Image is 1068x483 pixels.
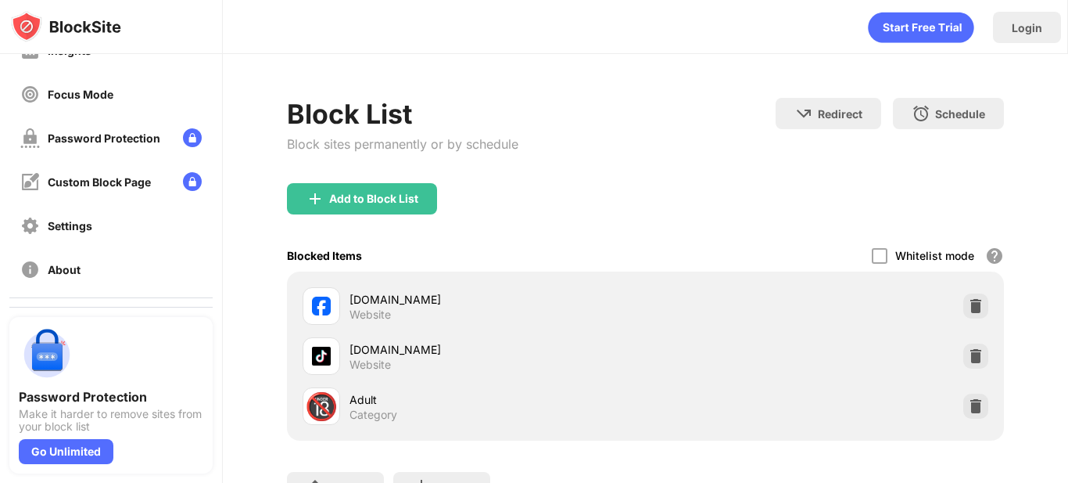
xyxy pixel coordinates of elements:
[312,347,331,366] img: favicons
[19,326,75,383] img: push-password-protection.svg
[935,107,985,121] div: Schedule
[48,175,151,189] div: Custom Block Page
[183,128,202,147] img: lock-menu.svg
[287,98,518,130] div: Block List
[48,263,81,276] div: About
[19,439,113,464] div: Go Unlimited
[349,391,646,408] div: Adult
[818,107,862,121] div: Redirect
[329,193,418,205] div: Add to Block List
[20,172,40,192] img: customize-block-page-off.svg
[895,249,974,262] div: Whitelist mode
[349,341,646,358] div: [DOMAIN_NAME]
[349,291,646,308] div: [DOMAIN_NAME]
[19,408,203,433] div: Make it harder to remove sites from your block list
[1012,21,1042,34] div: Login
[20,260,40,279] img: about-off.svg
[20,128,40,148] img: password-protection-off.svg
[305,391,338,423] div: 🔞
[48,44,91,57] div: Insights
[48,88,113,101] div: Focus Mode
[11,11,121,42] img: logo-blocksite.svg
[349,358,391,372] div: Website
[183,172,202,191] img: lock-menu.svg
[349,308,391,322] div: Website
[48,132,160,145] div: Password Protection
[868,12,974,43] div: animation
[48,219,92,232] div: Settings
[20,85,40,104] img: focus-off.svg
[287,136,518,152] div: Block sites permanently or by schedule
[20,216,40,236] img: settings-off.svg
[312,297,331,315] img: favicons
[349,408,397,422] div: Category
[287,249,362,262] div: Blocked Items
[19,389,203,405] div: Password Protection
